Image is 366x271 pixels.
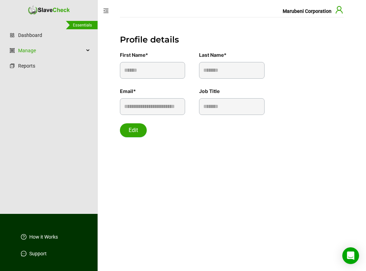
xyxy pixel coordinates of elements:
input: Last Name* [199,62,264,79]
a: Support [29,250,47,257]
label: Job Title [199,87,224,95]
span: menu-fold [103,8,109,14]
span: Edit [129,126,138,134]
a: Manage [18,44,84,57]
span: Marubeni Corporation [283,8,331,14]
input: Email* [120,98,185,115]
h1: Profile details [120,34,344,45]
a: Reports [18,59,90,73]
label: Email* [120,87,141,95]
input: First Name* [120,62,185,79]
input: Job Title [199,98,264,115]
span: message [21,251,26,256]
span: group [10,48,15,53]
a: Dashboard [18,28,90,42]
div: Open Intercom Messenger [342,247,359,264]
span: question-circle [21,234,26,240]
span: user [335,6,343,14]
button: Edit [120,123,147,137]
a: How it Works [29,233,58,240]
label: Last Name* [199,51,231,59]
label: First Name* [120,51,153,59]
